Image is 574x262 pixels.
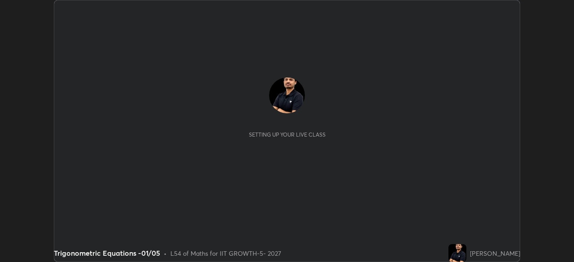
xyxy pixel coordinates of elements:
[170,249,281,258] div: L54 of Maths for IIT GROWTH-5- 2027
[448,244,466,262] img: 735308238763499f9048cdecfa3c01cf.jpg
[269,77,305,113] img: 735308238763499f9048cdecfa3c01cf.jpg
[249,131,326,138] div: Setting up your live class
[164,249,167,258] div: •
[54,248,160,258] div: Trigonometric Equations -01/05
[470,249,520,258] div: [PERSON_NAME]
